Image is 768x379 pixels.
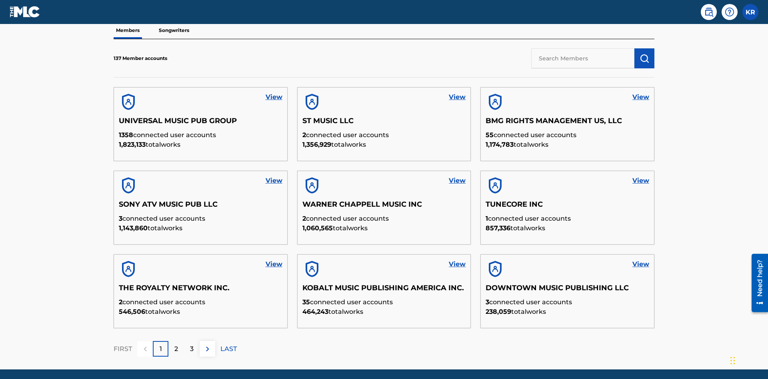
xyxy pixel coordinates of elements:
p: connected user accounts [302,297,466,307]
iframe: Chat Widget [728,341,768,379]
h5: BMG RIGHTS MANAGEMENT US, LLC [486,116,649,130]
span: 857,336 [486,224,510,232]
p: total works [486,307,649,317]
p: total works [302,307,466,317]
span: 35 [302,298,310,306]
p: 2 [174,344,178,354]
h5: TUNECORE INC [486,200,649,214]
div: Help [722,4,738,20]
a: View [449,176,466,186]
img: search [704,7,714,17]
iframe: Resource Center [746,251,768,316]
img: account [119,176,138,195]
p: total works [302,223,466,233]
p: connected user accounts [302,130,466,140]
span: 2 [302,215,306,222]
span: 2 [302,131,306,139]
div: User Menu [742,4,758,20]
a: View [632,92,649,102]
p: total works [119,140,282,150]
h5: DOWNTOWN MUSIC PUBLISHING LLC [486,283,649,297]
p: Songwriters [156,22,192,39]
a: View [632,259,649,269]
img: account [119,259,138,279]
img: Search Works [640,54,649,63]
img: MLC Logo [10,6,40,18]
input: Search Members [531,48,634,68]
img: right [203,344,212,354]
p: connected user accounts [302,214,466,223]
a: View [266,92,282,102]
img: help [725,7,734,17]
img: account [486,259,505,279]
span: 55 [486,131,494,139]
a: View [632,176,649,186]
a: View [266,176,282,186]
img: account [486,176,505,195]
p: connected user accounts [119,297,282,307]
span: 238,059 [486,308,511,315]
img: account [302,176,322,195]
span: 2 [119,298,122,306]
h5: WARNER CHAPPELL MUSIC INC [302,200,466,214]
span: 3 [486,298,489,306]
p: total works [486,223,649,233]
h5: KOBALT MUSIC PUBLISHING AMERICA INC. [302,283,466,297]
img: account [119,92,138,112]
p: total works [119,307,282,317]
p: total works [119,223,282,233]
a: Public Search [701,4,717,20]
span: 1,060,565 [302,224,333,232]
span: 464,243 [302,308,328,315]
a: View [449,259,466,269]
a: View [449,92,466,102]
span: 1,823,133 [119,141,146,148]
p: total works [302,140,466,150]
h5: ST MUSIC LLC [302,116,466,130]
p: 3 [190,344,194,354]
span: 546,506 [119,308,145,315]
span: 1358 [119,131,133,139]
p: Members [114,22,142,39]
span: 1,174,783 [486,141,514,148]
p: LAST [220,344,237,354]
p: FIRST [114,344,132,354]
span: 3 [119,215,122,222]
p: connected user accounts [119,130,282,140]
p: connected user accounts [119,214,282,223]
div: Drag [730,349,735,373]
img: account [302,259,322,279]
span: 1 [486,215,488,222]
p: connected user accounts [486,297,649,307]
p: 1 [160,344,162,354]
p: connected user accounts [486,214,649,223]
img: account [486,92,505,112]
p: total works [486,140,649,150]
h5: UNIVERSAL MUSIC PUB GROUP [119,116,282,130]
a: View [266,259,282,269]
h5: THE ROYALTY NETWORK INC. [119,283,282,297]
p: 137 Member accounts [114,55,167,62]
p: connected user accounts [486,130,649,140]
span: 1,143,860 [119,224,148,232]
img: account [302,92,322,112]
span: 1,356,929 [302,141,331,148]
h5: SONY ATV MUSIC PUB LLC [119,200,282,214]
